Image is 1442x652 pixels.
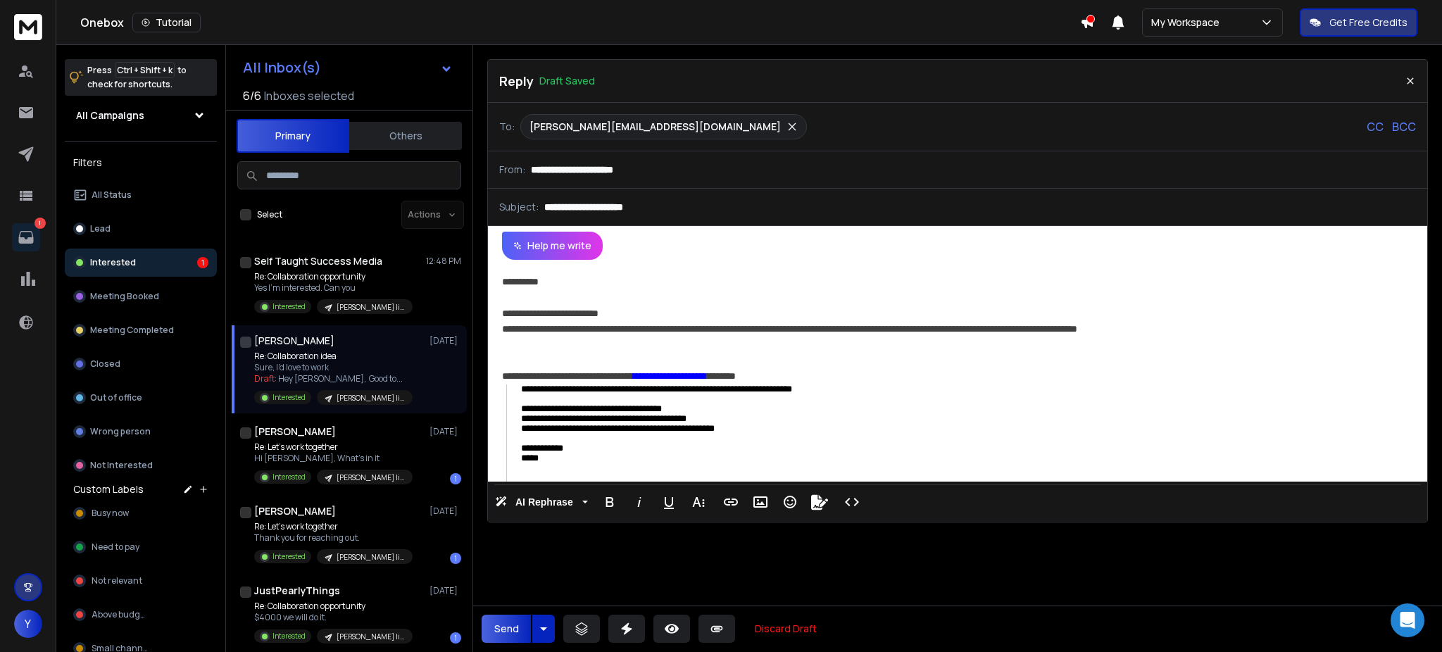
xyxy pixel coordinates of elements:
[90,426,151,437] p: Wrong person
[92,609,149,620] span: Above budget
[626,488,653,516] button: Italic (Ctrl+I)
[426,256,461,267] p: 12:48 PM
[90,291,159,302] p: Meeting Booked
[65,601,217,629] button: Above budget
[337,472,404,483] p: [PERSON_NAME] list
[254,254,382,268] h1: Self Taught Success Media
[278,372,403,384] span: Hey [PERSON_NAME], Good to ...
[656,488,682,516] button: Underline (Ctrl+U)
[513,496,576,508] span: AI Rephrase
[92,508,129,519] span: Busy now
[430,426,461,437] p: [DATE]
[87,63,187,92] p: Press to check for shortcuts.
[492,488,591,516] button: AI Rephrase
[272,551,306,562] p: Interested
[90,223,111,234] p: Lead
[254,504,336,518] h1: [PERSON_NAME]
[65,451,217,479] button: Not Interested
[254,601,413,612] p: Re: Collaboration opportunity
[1391,603,1424,637] div: Open Intercom Messenger
[90,257,136,268] p: Interested
[90,460,153,471] p: Not Interested
[80,13,1080,32] div: Onebox
[254,532,413,544] p: Thank you for reaching out.
[65,101,217,130] button: All Campaigns
[499,71,534,91] p: Reply
[254,334,334,348] h1: [PERSON_NAME]
[450,553,461,564] div: 1
[450,632,461,644] div: 1
[65,499,217,527] button: Busy now
[777,488,803,516] button: Emoticons
[14,610,42,638] button: Y
[254,521,413,532] p: Re: Let's work together
[92,189,132,201] p: All Status
[254,425,336,439] h1: [PERSON_NAME]
[539,74,595,88] p: Draft Saved
[529,120,781,134] p: [PERSON_NAME][EMAIL_ADDRESS][DOMAIN_NAME]
[499,200,539,214] p: Subject:
[272,631,306,641] p: Interested
[65,316,217,344] button: Meeting Completed
[65,533,217,561] button: Need to pay
[337,632,404,642] p: [PERSON_NAME] list
[243,61,321,75] h1: All Inbox(s)
[92,575,142,587] span: Not relevant
[65,153,217,173] h3: Filters
[254,351,413,362] p: Re: Collaboration idea
[744,615,828,643] button: Discard Draft
[65,215,217,243] button: Lead
[806,488,833,516] button: Signature
[272,472,306,482] p: Interested
[254,612,413,623] p: $4000 we will do it.
[115,62,175,78] span: Ctrl + Shift + k
[685,488,712,516] button: More Text
[499,120,515,134] p: To:
[132,13,201,32] button: Tutorial
[502,232,603,260] button: Help me write
[337,393,404,403] p: [PERSON_NAME] list
[747,488,774,516] button: Insert Image (Ctrl+P)
[254,453,413,464] p: Hi [PERSON_NAME], What's in it
[430,506,461,517] p: [DATE]
[254,362,413,373] p: Sure, I'd love to work
[272,301,306,312] p: Interested
[1329,15,1407,30] p: Get Free Credits
[450,473,461,484] div: 1
[92,541,139,553] span: Need to pay
[254,271,413,282] p: Re: Collaboration opportunity
[90,392,142,403] p: Out of office
[90,358,120,370] p: Closed
[65,567,217,595] button: Not relevant
[73,482,144,496] h3: Custom Labels
[264,87,354,104] h3: Inboxes selected
[272,392,306,403] p: Interested
[257,209,282,220] label: Select
[35,218,46,229] p: 1
[65,384,217,412] button: Out of office
[1151,15,1225,30] p: My Workspace
[65,249,217,277] button: Interested1
[232,54,464,82] button: All Inbox(s)
[717,488,744,516] button: Insert Link (Ctrl+K)
[76,108,144,123] h1: All Campaigns
[430,335,461,346] p: [DATE]
[596,488,623,516] button: Bold (Ctrl+B)
[254,441,413,453] p: Re: Let's work together
[430,585,461,596] p: [DATE]
[254,372,277,384] span: Draft:
[337,302,404,313] p: [PERSON_NAME] list
[237,119,349,153] button: Primary
[337,552,404,563] p: [PERSON_NAME] list
[12,223,40,251] a: 1
[65,282,217,311] button: Meeting Booked
[499,163,525,177] p: From:
[1367,118,1384,135] p: CC
[1392,118,1416,135] p: BCC
[482,615,531,643] button: Send
[90,325,174,336] p: Meeting Completed
[349,120,462,151] button: Others
[1300,8,1417,37] button: Get Free Credits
